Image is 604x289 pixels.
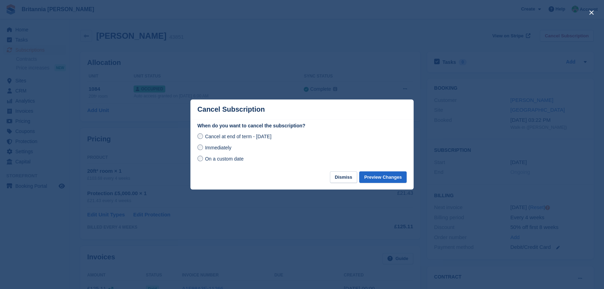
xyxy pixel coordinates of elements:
[197,133,203,139] input: Cancel at end of term - [DATE]
[205,145,231,150] span: Immediately
[359,171,407,183] button: Preview Changes
[197,144,203,150] input: Immediately
[197,105,265,113] p: Cancel Subscription
[197,122,407,129] label: When do you want to cancel the subscription?
[197,156,203,161] input: On a custom date
[330,171,357,183] button: Dismiss
[205,156,244,162] span: On a custom date
[586,7,597,18] button: close
[205,134,271,139] span: Cancel at end of term - [DATE]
